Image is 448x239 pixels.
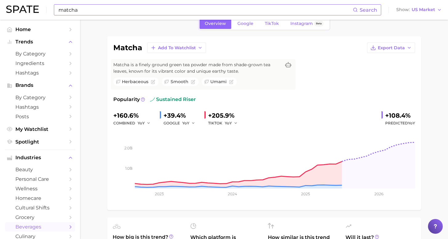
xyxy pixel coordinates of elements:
tspan: 2024 [228,192,237,196]
span: US Market [412,8,435,11]
span: Add to Watchlist [158,45,196,51]
a: Hashtags [5,102,75,112]
a: Spotlight [5,137,75,147]
span: Popularity [113,96,140,103]
button: ShowUS Market [395,6,443,14]
span: Ingredients [15,60,65,66]
button: Brands [5,81,75,90]
span: Overview [205,21,226,26]
span: TikTok [265,21,279,26]
span: Hashtags [15,70,65,76]
tspan: 2025 [301,192,310,196]
span: YoY [408,121,415,125]
span: Home [15,26,65,32]
button: YoY [225,119,238,127]
img: SPATE [6,6,39,13]
a: Google [232,18,259,29]
div: +205.9% [208,111,242,120]
button: Add to Watchlist [147,43,206,53]
a: beauty [5,165,75,174]
a: InstagramBeta [285,18,329,29]
span: Instagram [290,21,313,26]
div: TIKTOK [208,119,242,127]
span: grocery [15,214,65,220]
span: YoY [182,120,189,126]
span: personal care [15,176,65,182]
input: Search here for a brand, industry, or ingredient [58,5,353,15]
span: wellness [15,186,65,192]
a: homecare [5,193,75,203]
span: Hashtags [15,104,65,110]
span: Brands [15,83,65,88]
tspan: 2023 [155,192,163,196]
span: Show [396,8,410,11]
button: Flag as miscategorized or irrelevant [191,80,195,84]
button: Export Data [367,43,415,53]
button: Industries [5,153,75,162]
a: Hashtags [5,68,75,78]
a: by Category [5,93,75,102]
a: Home [5,25,75,34]
span: YoY [225,120,232,126]
span: Matcha is a finely ground green tea powder made from shade-grown tea leaves, known for its vibran... [113,62,281,75]
span: smooth [171,79,188,85]
a: cultural shifts [5,203,75,213]
span: YoY [138,120,145,126]
span: Industries [15,155,65,160]
a: beverages [5,222,75,232]
a: grocery [5,213,75,222]
div: +39.4% [163,111,200,120]
span: umami [210,79,227,85]
a: by Category [5,49,75,59]
div: combined [113,119,155,127]
button: YoY [138,119,151,127]
span: Beta [316,21,322,26]
div: +108.4% [385,111,415,120]
span: Search [360,7,377,13]
span: herbaceous [122,79,148,85]
span: homecare [15,195,65,201]
button: YoY [182,119,196,127]
a: Overview [200,18,231,29]
span: Predicted [385,119,415,127]
span: Google [237,21,253,26]
span: Export Data [378,45,405,51]
span: My Watchlist [15,126,65,132]
span: Trends [15,39,65,45]
span: cultural shifts [15,205,65,211]
a: My Watchlist [5,124,75,134]
button: Trends [5,37,75,47]
span: by Category [15,95,65,100]
span: Spotlight [15,139,65,145]
a: Ingredients [5,59,75,68]
span: sustained riser [150,96,196,103]
h1: matcha [113,44,142,51]
span: beverages [15,224,65,230]
span: beauty [15,167,65,172]
a: wellness [5,184,75,193]
div: +160.6% [113,111,155,120]
span: Posts [15,114,65,119]
a: Posts [5,112,75,121]
button: Flag as miscategorized or irrelevant [151,80,155,84]
a: TikTok [260,18,284,29]
img: sustained riser [150,97,155,102]
a: personal care [5,174,75,184]
div: GOOGLE [163,119,200,127]
button: Flag as miscategorized or irrelevant [229,80,233,84]
span: by Category [15,51,65,57]
tspan: 2026 [374,192,383,196]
